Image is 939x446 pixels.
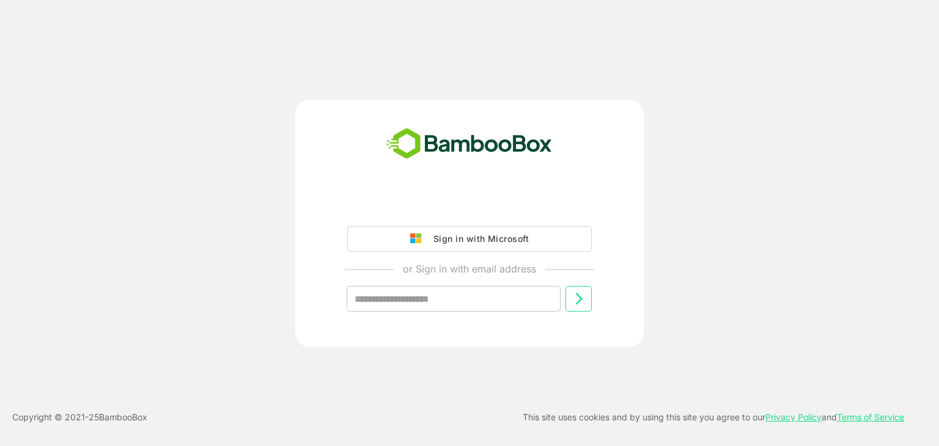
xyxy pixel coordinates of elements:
[523,410,904,425] p: This site uses cookies and by using this site you agree to our and
[837,412,904,422] a: Terms of Service
[765,412,822,422] a: Privacy Policy
[341,192,598,219] iframe: Sign in with Google Button
[12,410,147,425] p: Copyright © 2021- 25 BambooBox
[347,226,592,252] button: Sign in with Microsoft
[403,261,536,276] p: or Sign in with email address
[380,124,559,164] img: bamboobox
[427,231,529,247] div: Sign in with Microsoft
[410,233,427,244] img: google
